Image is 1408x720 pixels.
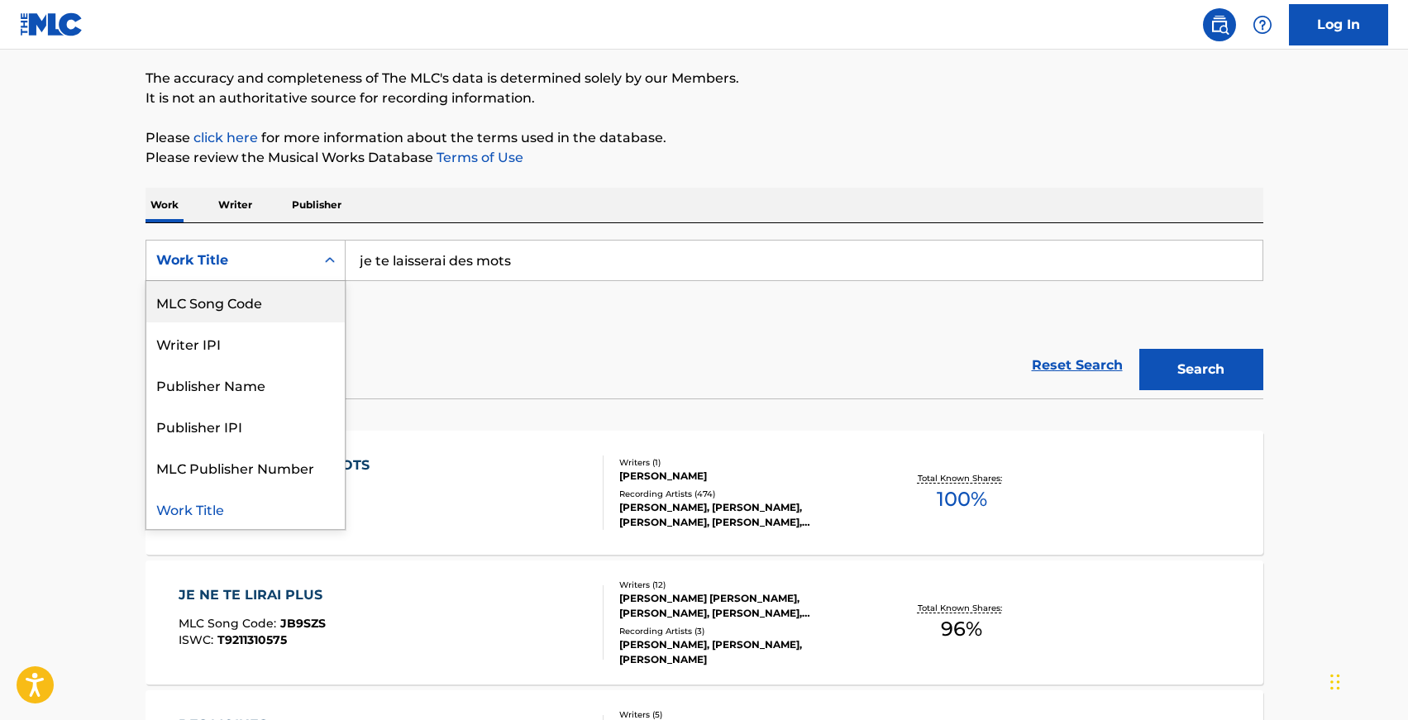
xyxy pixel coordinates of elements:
div: Recording Artists ( 3 ) [619,625,869,637]
p: The accuracy and completeness of The MLC's data is determined solely by our Members. [146,69,1263,88]
a: JE NE TE LIRAI PLUSMLC Song Code:JB9SZSISWC:T9211310575Writers (12)[PERSON_NAME] [PERSON_NAME], [... [146,560,1263,684]
form: Search Form [146,240,1263,398]
span: JB9SZS [280,616,326,631]
div: Work Title [146,488,345,529]
div: Work Title [156,250,305,270]
div: [PERSON_NAME] [619,469,869,484]
button: Search [1139,349,1263,390]
div: Drag [1330,657,1340,707]
span: 96 % [941,614,982,644]
span: ISWC : [179,632,217,647]
p: Total Known Shares: [918,472,1006,484]
span: T9211310575 [217,632,287,647]
div: MLC Song Code [146,281,345,322]
div: Recording Artists ( 474 ) [619,488,869,500]
a: Log In [1289,4,1388,45]
p: Writer [213,188,257,222]
p: Publisher [287,188,346,222]
p: Please review the Musical Works Database [146,148,1263,168]
div: Writer IPI [146,322,345,364]
a: JE TE LAISSERAI DES MOTSMLC Song Code:J3374GISWC:Writers (1)[PERSON_NAME]Recording Artists (474)[... [146,431,1263,555]
div: Publisher IPI [146,405,345,446]
a: Terms of Use [433,150,523,165]
div: Writers ( 1 ) [619,456,869,469]
a: Public Search [1203,8,1236,41]
a: Reset Search [1024,347,1131,384]
p: Work [146,188,184,222]
iframe: Chat Widget [1325,641,1408,720]
span: MLC Song Code : [179,616,280,631]
img: search [1210,15,1229,35]
div: [PERSON_NAME], [PERSON_NAME], [PERSON_NAME] [619,637,869,667]
div: Publisher Name [146,364,345,405]
p: It is not an authoritative source for recording information. [146,88,1263,108]
div: JE NE TE LIRAI PLUS [179,585,331,605]
p: Total Known Shares: [918,602,1006,614]
span: 100 % [937,484,987,514]
div: Help [1246,8,1279,41]
div: [PERSON_NAME], [PERSON_NAME], [PERSON_NAME], [PERSON_NAME], [PERSON_NAME] [619,500,869,530]
p: Please for more information about the terms used in the database. [146,128,1263,148]
img: help [1253,15,1272,35]
a: click here [193,130,258,145]
div: Writers ( 12 ) [619,579,869,591]
div: [PERSON_NAME] [PERSON_NAME], [PERSON_NAME], [PERSON_NAME], [PERSON_NAME], [PERSON_NAME], [PERSON_... [619,591,869,621]
div: MLC Publisher Number [146,446,345,488]
img: MLC Logo [20,12,84,36]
